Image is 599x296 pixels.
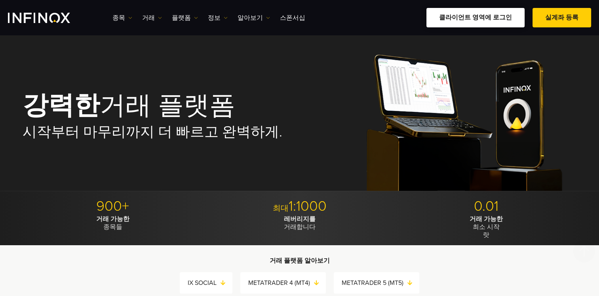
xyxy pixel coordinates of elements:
[342,277,419,288] a: METATRADER 5 (MT5)
[23,215,203,231] p: 종목들
[23,90,100,121] strong: 강력한
[426,8,525,27] a: 클라이언트 영역에 로그인
[238,13,270,23] a: 알아보기
[23,198,203,215] p: 900+
[23,123,289,141] h2: 시작부터 마무리까지 더 빠르고 완벽하게.
[96,215,129,223] strong: 거래 가능한
[284,215,316,223] strong: 레버리지를
[209,198,390,215] p: 1:1000
[172,13,198,23] a: 플랫폼
[248,277,326,288] a: METATRADER 4 (MT4)
[270,257,330,265] strong: 거래 플랫폼 알아보기
[396,198,577,215] p: 0.01
[396,215,577,239] p: 최소 시작 랏
[8,13,89,23] a: INFINOX Logo
[532,8,591,27] a: 실계좌 등록
[470,215,503,223] strong: 거래 가능한
[280,13,305,23] a: 스폰서십
[23,92,289,119] h1: 거래 플랫폼
[142,13,162,23] a: 거래
[112,13,132,23] a: 종목
[208,13,228,23] a: 정보
[273,204,289,213] span: 최대
[209,215,390,231] p: 거래합니다
[188,277,232,288] a: IX SOCIAL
